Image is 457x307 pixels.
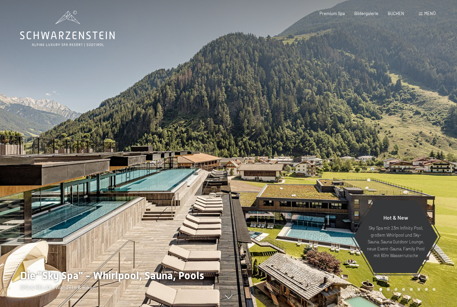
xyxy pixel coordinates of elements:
[319,11,345,16] a: Premium Spa
[379,288,382,291] div: Carousel Page 1 (Current Slide)
[388,11,404,16] a: BUCHEN
[353,200,438,274] a: Hot & New Sky Spa mit 23m Infinity Pool, großem Whirlpool und Sky-Sauna, Sauna Outdoor Lounge, ne...
[394,288,397,291] div: Carousel Page 3
[418,288,421,291] div: Carousel Page 6
[425,288,428,291] div: Carousel Page 7
[424,11,436,16] span: Menü
[402,288,405,291] div: Carousel Page 4
[433,288,436,291] div: Carousel Page 8
[387,288,390,291] div: Carousel Page 2
[377,288,436,291] div: Carousel Pagination
[410,288,413,291] div: Carousel Page 5
[367,225,425,259] p: Sky Spa mit 23m Infinity Pool, großem Whirlpool und Sky-Sauna, Sauna Outdoor Lounge, neue Event-S...
[354,11,378,16] a: Bildergalerie
[383,214,408,221] span: Hot & New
